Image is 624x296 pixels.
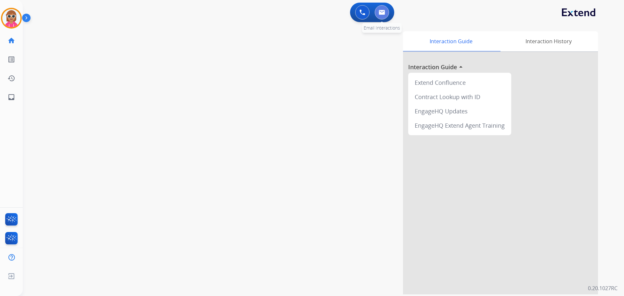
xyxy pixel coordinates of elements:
[7,56,15,63] mat-icon: list_alt
[7,93,15,101] mat-icon: inbox
[499,31,598,51] div: Interaction History
[7,74,15,82] mat-icon: history
[588,284,617,292] p: 0.20.1027RC
[411,75,509,90] div: Extend Confluence
[2,9,20,27] img: avatar
[7,37,15,45] mat-icon: home
[411,104,509,118] div: EngageHQ Updates
[403,31,499,51] div: Interaction Guide
[411,118,509,133] div: EngageHQ Extend Agent Training
[364,25,400,31] span: Email Interactions
[411,90,509,104] div: Contract Lookup with ID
